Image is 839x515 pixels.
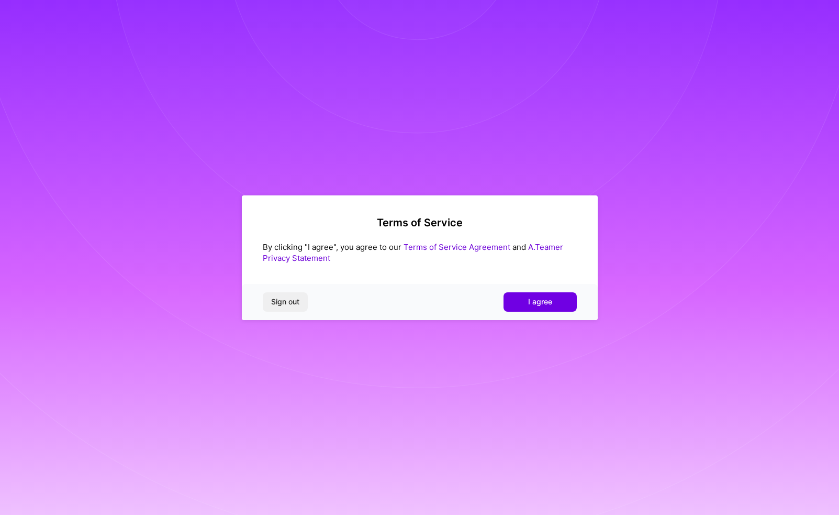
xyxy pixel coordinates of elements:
[271,297,299,307] span: Sign out
[263,242,577,264] div: By clicking "I agree", you agree to our and
[263,292,308,311] button: Sign out
[404,242,510,252] a: Terms of Service Agreement
[504,292,577,311] button: I agree
[263,216,577,229] h2: Terms of Service
[528,297,552,307] span: I agree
